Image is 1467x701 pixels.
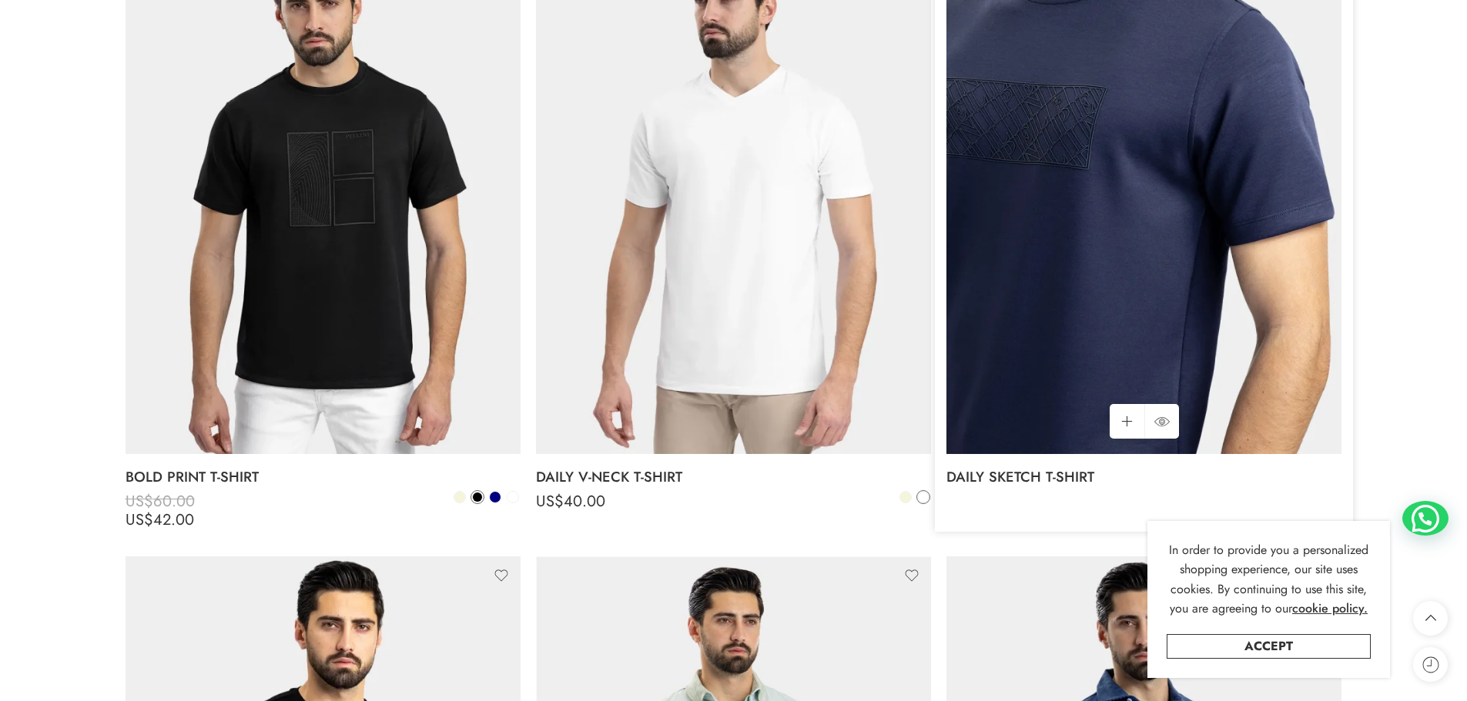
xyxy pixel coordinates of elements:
a: Navy [488,490,502,504]
bdi: 40.00 [536,490,605,512]
span: US$ [126,490,153,512]
a: DAILY V-NECK T-SHIRT [536,462,931,492]
a: BOLD PRINT T-SHIRT [126,462,521,492]
span: US$ [536,490,564,512]
a: QUICK SHOP [1144,404,1179,439]
span: In order to provide you a personalized shopping experience, our site uses cookies. By continuing ... [1169,541,1368,618]
a: Beige [453,490,467,504]
span: US$ [126,509,153,531]
a: Black [471,490,484,504]
bdi: 42.00 [126,509,194,531]
a: Beige [899,490,913,504]
a: Accept [1167,634,1371,659]
a: DAILY SKETCH T-SHIRT [946,462,1341,492]
a: Select options for “DAILY SKETCH T-SHIRT” [1110,404,1144,439]
a: White [506,490,520,504]
a: White [916,490,930,504]
bdi: 60.00 [126,490,195,512]
a: cookie policy. [1292,599,1368,619]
